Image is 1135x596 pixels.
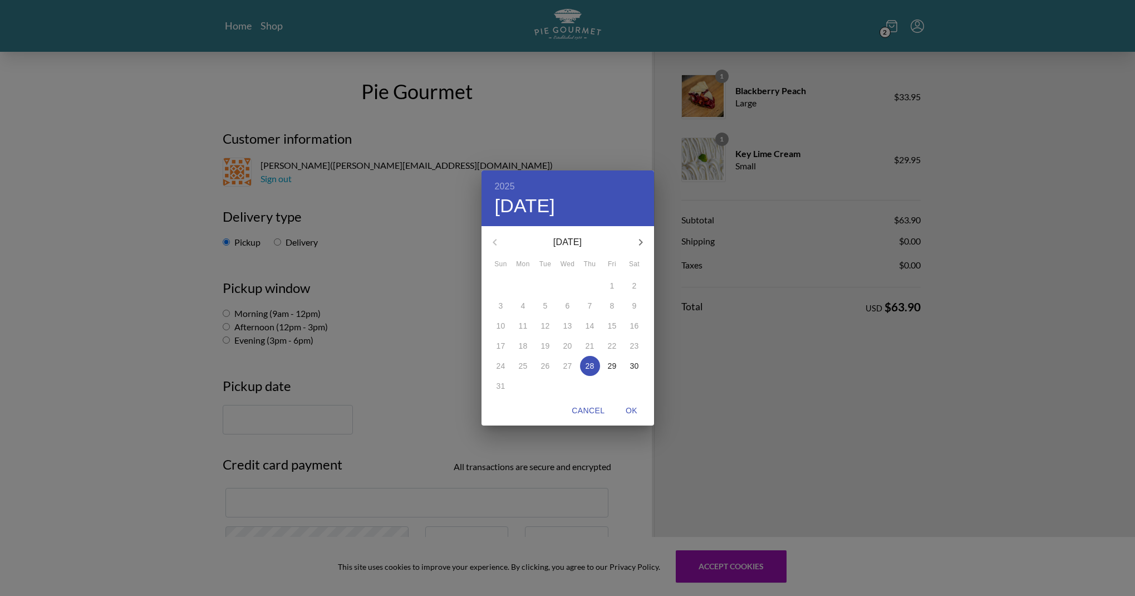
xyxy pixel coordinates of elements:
button: OK [614,400,650,421]
button: 2025 [495,179,515,194]
span: Mon [513,259,533,270]
span: Sun [491,259,511,270]
p: 28 [586,360,594,372]
p: [DATE] [508,236,627,249]
p: 29 [608,360,617,372]
span: Tue [535,259,556,270]
button: Cancel [567,400,609,421]
span: Sat [625,259,645,270]
span: Wed [558,259,578,270]
span: Cancel [572,404,605,418]
span: OK [618,404,645,418]
button: [DATE] [495,194,556,218]
span: Fri [602,259,622,270]
button: 30 [625,356,645,376]
p: 30 [630,360,639,372]
button: 28 [580,356,600,376]
span: Thu [580,259,600,270]
button: 29 [602,356,622,376]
